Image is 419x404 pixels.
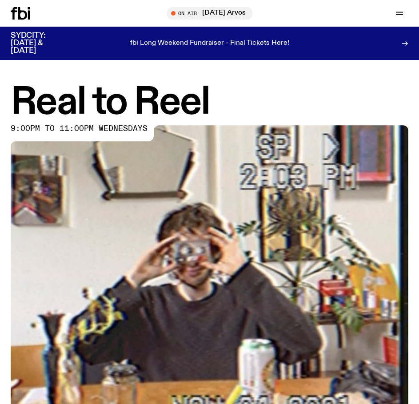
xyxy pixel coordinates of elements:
p: fbi Long Weekend Fundraiser - Final Tickets Here! [130,40,289,48]
h3: SYDCITY: [DATE] & [DATE] [11,32,68,55]
button: On Air[DATE] Arvos [167,7,253,20]
span: 9:00pm to 11:00pm wednesdays [11,125,148,132]
h1: Real to Reel [11,85,408,121]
